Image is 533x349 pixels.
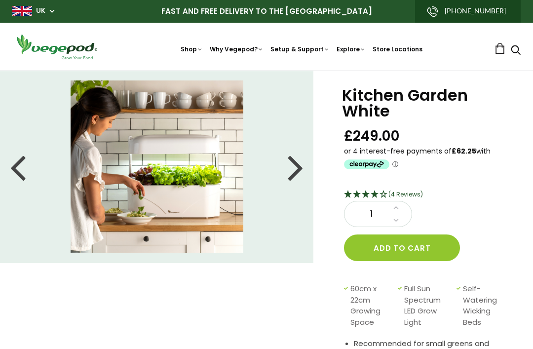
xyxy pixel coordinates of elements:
[12,33,101,61] img: Vegepod
[344,189,508,201] div: 4 Stars - 4 Reviews
[388,190,423,198] span: (4 Reviews)
[36,6,45,16] a: UK
[344,127,400,145] span: £249.00
[342,87,508,119] h1: Kitchen Garden White
[71,80,243,253] img: Kitchen Garden White
[12,6,32,16] img: gb_large.png
[270,45,330,53] a: Setup & Support
[390,214,402,227] a: Decrease quantity by 1
[181,45,203,53] a: Shop
[404,283,452,328] span: Full Sun Spectrum LED Grow Light
[350,283,392,328] span: 60cm x 22cm Growing Space
[344,234,460,261] button: Add to cart
[354,208,388,221] span: 1
[337,45,366,53] a: Explore
[511,46,521,56] a: Search
[210,45,264,53] a: Why Vegepod?
[463,283,503,328] span: Self-Watering Wicking Beds
[390,201,402,214] a: Increase quantity by 1
[373,45,422,53] a: Store Locations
